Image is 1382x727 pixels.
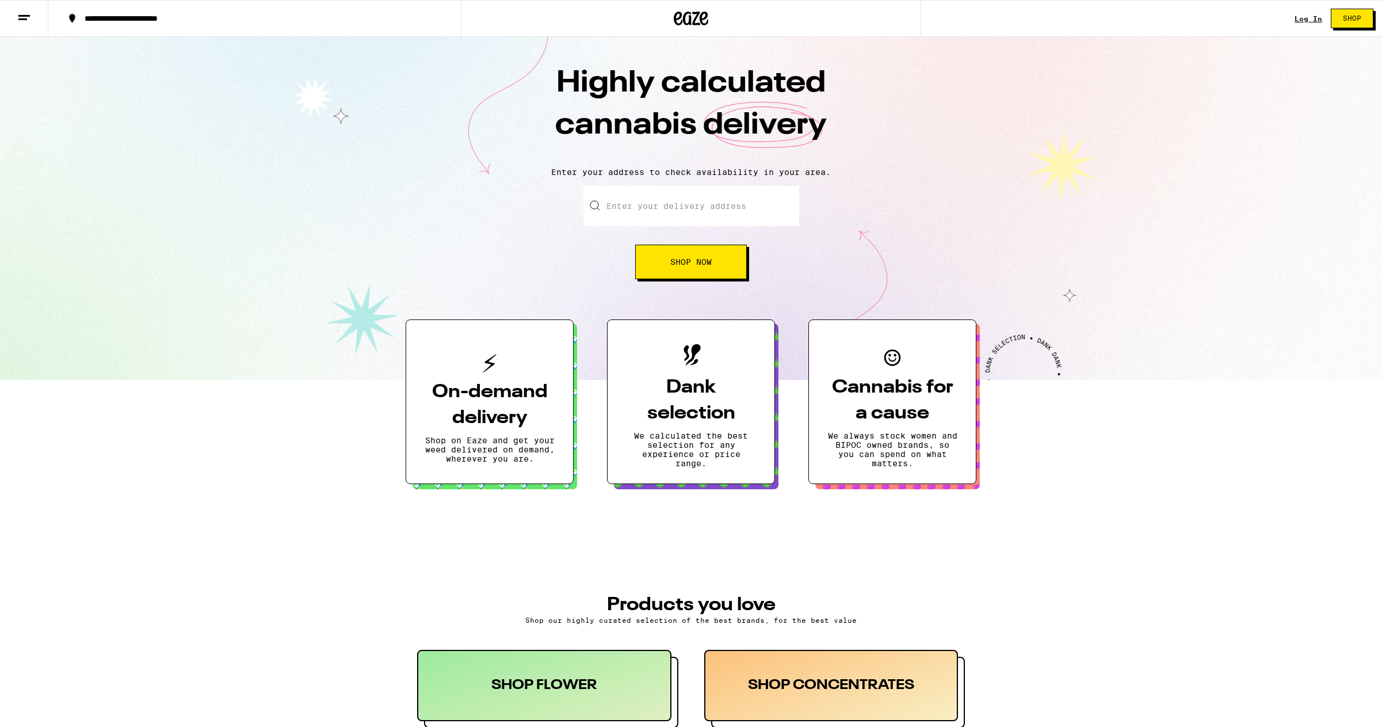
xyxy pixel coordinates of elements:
[583,186,799,226] input: Enter your delivery address
[406,319,574,484] button: On-demand deliveryShop on Eaze and get your weed delivered on demand, wherever you are.
[425,436,555,463] p: Shop on Eaze and get your weed delivered on demand, wherever you are.
[1343,15,1361,22] span: Shop
[425,379,555,431] h3: On-demand delivery
[1295,15,1322,22] a: Log In
[417,616,965,624] p: Shop our highly curated selection of the best brands, for the best value
[670,258,712,266] span: Shop Now
[626,431,756,468] p: We calculated the best selection for any experience or price range.
[704,650,959,721] div: SHOP CONCENTRATES
[490,63,892,158] h1: Highly calculated cannabis delivery
[417,650,671,721] div: SHOP FLOWER
[607,319,775,484] button: Dank selectionWe calculated the best selection for any experience or price range.
[626,375,756,427] h3: Dank selection
[827,431,957,468] p: We always stock women and BIPOC owned brands, so you can spend on what matters.
[417,596,965,614] h3: PRODUCTS YOU LOVE
[827,375,957,427] h3: Cannabis for a cause
[1331,9,1373,28] button: Shop
[635,245,747,279] button: Shop Now
[1322,9,1382,28] a: Shop
[808,319,976,484] button: Cannabis for a causeWe always stock women and BIPOC owned brands, so you can spend on what matters.
[12,168,1370,177] p: Enter your address to check availability in your area.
